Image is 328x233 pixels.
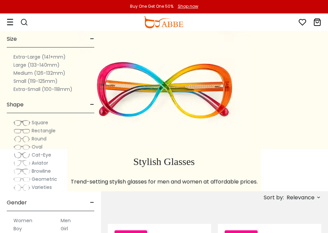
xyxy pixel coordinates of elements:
div: Shop now [178,3,198,9]
label: Large (133-140mm) [13,61,60,69]
span: Shape [7,97,24,113]
img: Browline.png [13,168,30,175]
label: Men [61,217,71,225]
label: Girl [61,225,68,233]
span: Sort by: [264,194,284,201]
p: Trend-setting stylish glasses for men and women at affordable prices. [71,178,258,186]
span: - [90,31,94,47]
label: Women [13,217,32,225]
span: Rectangle [32,127,56,134]
span: Browline [32,168,51,174]
label: Extra-Large (141+mm) [13,53,66,61]
span: Aviator [32,160,48,166]
span: Geometric [32,176,57,182]
span: Cat-Eye [32,152,51,158]
span: Oval [32,143,42,150]
img: Oval.png [13,144,30,151]
img: Round.png [13,136,30,142]
label: Medium (126-132mm) [13,69,65,77]
img: Cat-Eye.png [13,152,30,159]
img: Geometric.png [13,176,30,183]
span: Relevance [287,192,315,204]
img: Rectangle.png [13,128,30,134]
img: Aviator.png [13,160,30,167]
img: Square.png [13,120,30,126]
label: Boy [13,225,22,233]
span: - [90,195,94,211]
div: Buy One Get One 50% [130,3,173,9]
label: Extra-Small (100-118mm) [13,85,72,93]
span: Varieties [32,184,52,191]
h1: Stylish Glasses [71,156,258,168]
span: Square [32,119,48,126]
span: Gender [7,195,27,211]
span: Round [32,135,46,142]
label: Small (119-125mm) [13,77,58,85]
img: abbeglasses.com [143,16,183,28]
img: stylish glasses [78,31,250,149]
img: Varieties.png [13,184,30,191]
span: - [90,97,94,113]
span: Size [7,31,17,47]
a: Shop now [174,3,198,9]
